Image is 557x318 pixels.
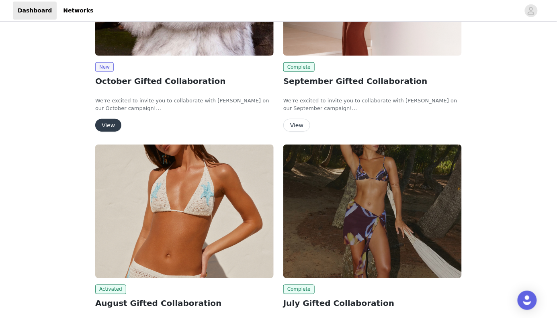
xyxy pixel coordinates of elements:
[13,2,57,20] a: Dashboard
[95,97,274,112] p: We’re excited to invite you to collaborate with [PERSON_NAME] on our October campaign!
[283,119,310,132] button: View
[283,298,462,310] h2: July Gifted Collaboration
[527,4,535,17] div: avatar
[283,97,462,112] p: We’re excited to invite you to collaborate with [PERSON_NAME] on our September campaign!
[95,62,114,72] span: New
[283,122,310,128] a: View
[95,122,121,128] a: View
[283,285,315,294] span: Complete
[283,145,462,278] img: Peppermayo AUS
[283,62,315,72] span: Complete
[95,298,274,310] h2: August Gifted Collaboration
[518,291,537,310] div: Open Intercom Messenger
[95,75,274,87] h2: October Gifted Collaboration
[283,75,462,87] h2: September Gifted Collaboration
[58,2,98,20] a: Networks
[95,145,274,278] img: Peppermayo AUS
[95,285,126,294] span: Activated
[95,119,121,132] button: View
